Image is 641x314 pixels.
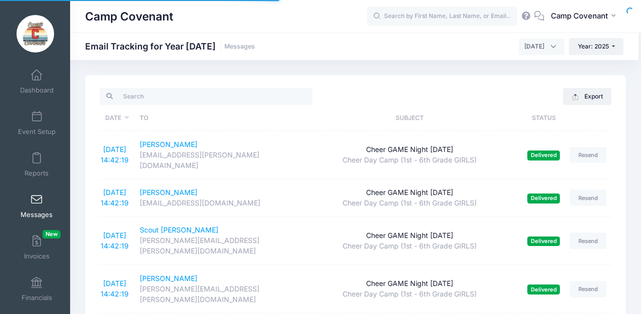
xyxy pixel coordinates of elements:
[301,289,517,299] div: Cheer Day Camp (1st - 6th Grade GIRLS)
[20,86,54,94] span: Dashboard
[25,169,49,177] span: Reports
[140,139,292,150] div: [PERSON_NAME]
[140,284,292,305] div: [PERSON_NAME][EMAIL_ADDRESS][PERSON_NAME][DOMAIN_NAME]
[13,64,61,99] a: Dashboard
[18,127,56,136] span: Event Setup
[301,198,517,208] div: Cheer Day Camp (1st - 6th Grade GIRLS)
[140,225,292,256] a: Scout [PERSON_NAME][PERSON_NAME][EMAIL_ADDRESS][PERSON_NAME][DOMAIN_NAME]
[101,231,129,250] a: [DATE] 14:42:19
[569,38,623,55] button: Year: 2025
[296,105,522,131] th: Subject: activate to sort column ascending
[301,230,517,241] div: Cheer GAME Night [DATE]
[101,145,129,164] a: [DATE] 14:42:19
[140,273,292,284] div: [PERSON_NAME]
[17,15,54,52] img: Camp Covenant
[101,188,129,207] a: [DATE] 14:42:19
[140,273,292,305] a: [PERSON_NAME][PERSON_NAME][EMAIL_ADDRESS][PERSON_NAME][DOMAIN_NAME]
[43,230,61,238] span: New
[524,42,544,51] span: August 2025
[13,188,61,223] a: Messages
[140,235,292,256] div: [PERSON_NAME][EMAIL_ADDRESS][PERSON_NAME][DOMAIN_NAME]
[551,10,608,21] span: Camp Covenant
[301,155,517,165] div: Cheer Day Camp (1st - 6th Grade GIRLS)
[140,187,292,198] div: [PERSON_NAME]
[301,187,517,198] div: Cheer GAME Night [DATE]
[21,210,53,219] span: Messages
[22,293,52,302] span: Financials
[140,150,292,171] div: [EMAIL_ADDRESS][PERSON_NAME][DOMAIN_NAME]
[140,187,292,208] a: [PERSON_NAME][EMAIL_ADDRESS][DOMAIN_NAME]
[140,225,292,235] div: Scout [PERSON_NAME]
[565,105,611,131] th: : activate to sort column ascending
[13,147,61,182] a: Reports
[85,41,255,51] h1: Email Tracking for Year [DATE]
[570,189,607,206] a: Resend
[140,198,292,208] div: [EMAIL_ADDRESS][DOMAIN_NAME]
[100,88,312,105] input: Search
[527,150,560,160] span: Delivered
[544,5,626,28] button: Camp Covenant
[135,105,296,131] th: To: activate to sort column ascending
[527,284,560,294] span: Delivered
[140,139,292,171] a: [PERSON_NAME][EMAIL_ADDRESS][PERSON_NAME][DOMAIN_NAME]
[301,278,517,289] div: Cheer GAME Night [DATE]
[13,271,61,306] a: Financials
[527,193,560,203] span: Delivered
[13,105,61,140] a: Event Setup
[578,42,609,50] span: Year: 2025
[224,43,255,50] a: Messages
[570,147,607,163] a: Resend
[85,5,173,28] h1: Camp Covenant
[101,279,129,298] a: [DATE] 14:42:19
[570,232,607,249] a: Resend
[522,105,565,131] th: Status: activate to sort column ascending
[527,236,560,246] span: Delivered
[563,88,611,105] button: Export
[301,241,517,251] div: Cheer Day Camp (1st - 6th Grade GIRLS)
[100,105,135,131] th: Date: activate to sort column ascending
[519,38,564,55] span: August 2025
[24,252,50,260] span: Invoices
[367,6,517,26] input: Search by First Name, Last Name, or Email...
[570,281,607,297] a: Resend
[301,144,517,155] div: Cheer GAME Night [DATE]
[13,230,61,265] a: InvoicesNew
